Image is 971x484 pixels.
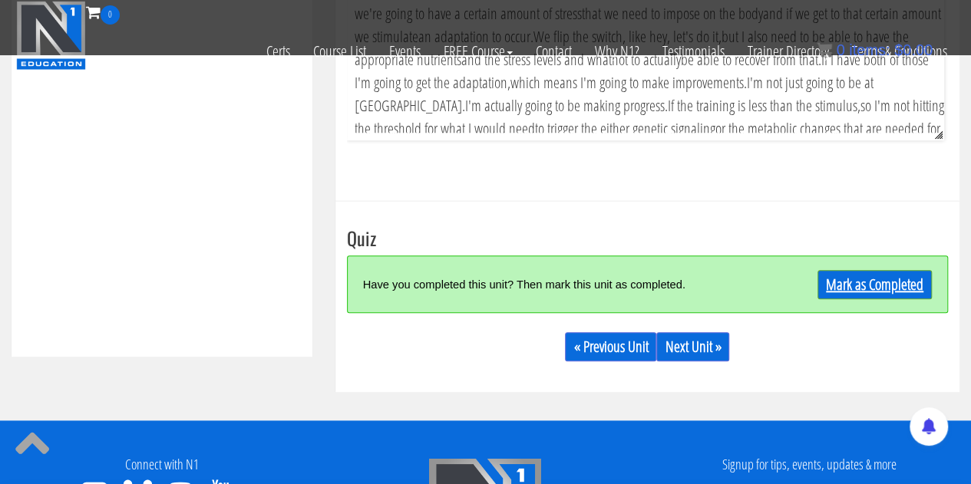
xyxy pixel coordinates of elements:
a: Testimonials [651,25,736,78]
h4: Signup for tips, events, updates & more [659,457,959,472]
div: Have you completed this unit? Then mark this unit as completed. [363,268,783,301]
span: or the metabolic changes that are needed for that, [355,118,940,162]
span: items: [849,41,890,58]
span: 0 [836,41,844,58]
h4: Connect with N1 [12,457,312,472]
span: which means I'm going to make improvements. [510,72,747,93]
a: Trainer Directory [736,25,841,78]
span: If the training is less than the stimulus, [668,95,860,116]
span: $ [894,41,903,58]
a: « Previous Unit [565,332,656,361]
a: 0 items: $0.00 [817,41,933,58]
a: Contact [524,25,583,78]
span: I'm actually going to be making progress. [465,95,668,116]
span: to trigger the either genetic signaling [535,118,715,139]
bdi: 0.00 [894,41,933,58]
img: icon11.png [817,42,832,58]
span: 0 [101,5,120,25]
a: Next Unit » [656,332,729,361]
a: Why N1? [583,25,651,78]
a: Terms & Conditions [841,25,959,78]
a: FREE Course [432,25,524,78]
a: Course List [302,25,378,78]
a: Events [378,25,432,78]
a: Certs [255,25,302,78]
h3: Quiz [347,228,948,248]
a: Mark as Completed [817,270,932,299]
img: n1-education [16,1,86,70]
a: 0 [86,2,120,22]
